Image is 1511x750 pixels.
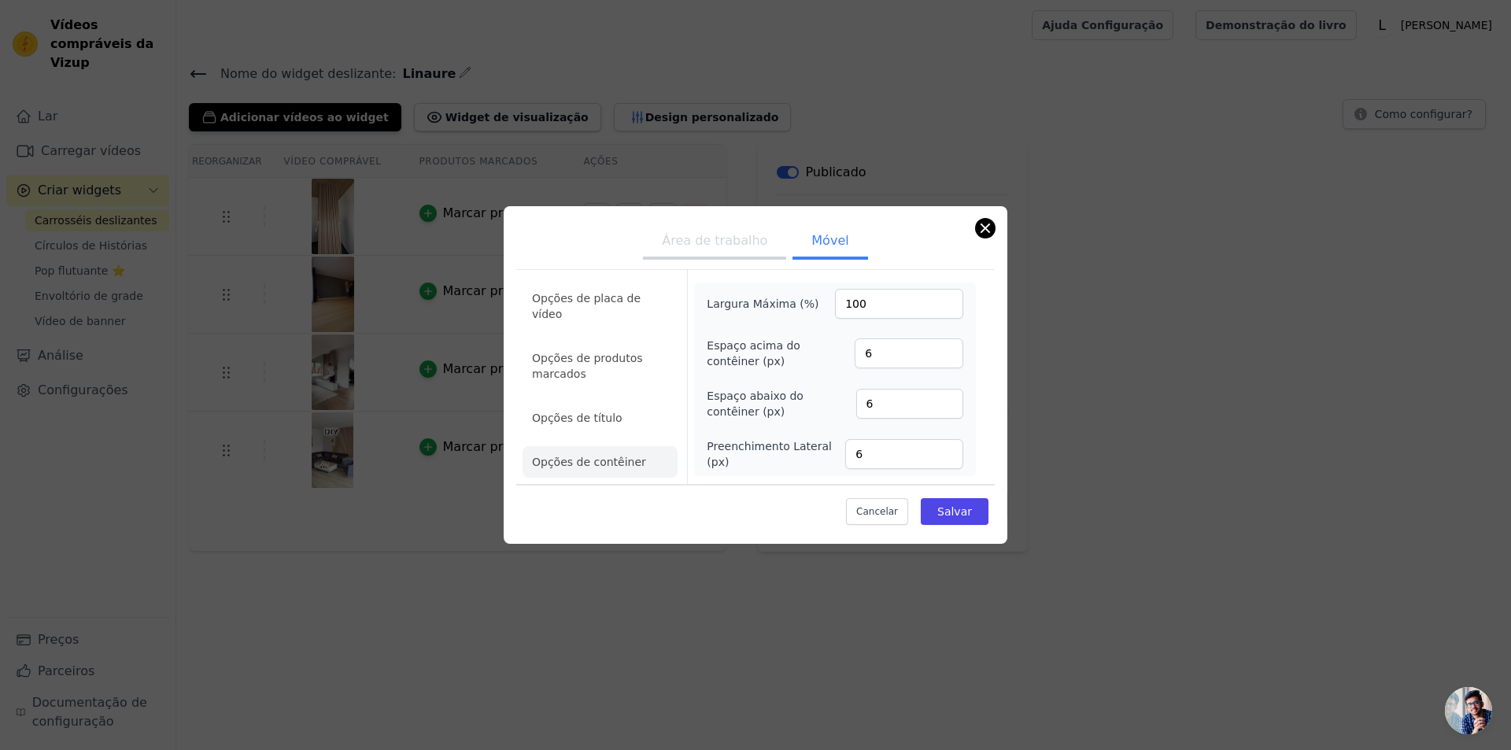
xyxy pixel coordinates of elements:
[707,440,832,468] font: Preenchimento Lateral (px)
[707,339,800,368] font: Espaço acima do contêiner (px)
[707,297,818,310] font: Largura Máxima (%)
[532,292,641,320] font: Opções de placa de vídeo
[937,505,972,518] font: Salvar
[976,219,995,238] button: Fechar modal
[532,412,623,424] font: Opções de título
[662,233,767,248] font: Área de trabalho
[1445,687,1492,734] a: Bate-papo aberto
[532,456,646,468] font: Opções de contêiner
[707,390,804,418] font: Espaço abaixo do contêiner (px)
[532,352,643,380] font: Opções de produtos marcados
[811,233,848,248] font: Móvel
[856,506,898,517] font: Cancelar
